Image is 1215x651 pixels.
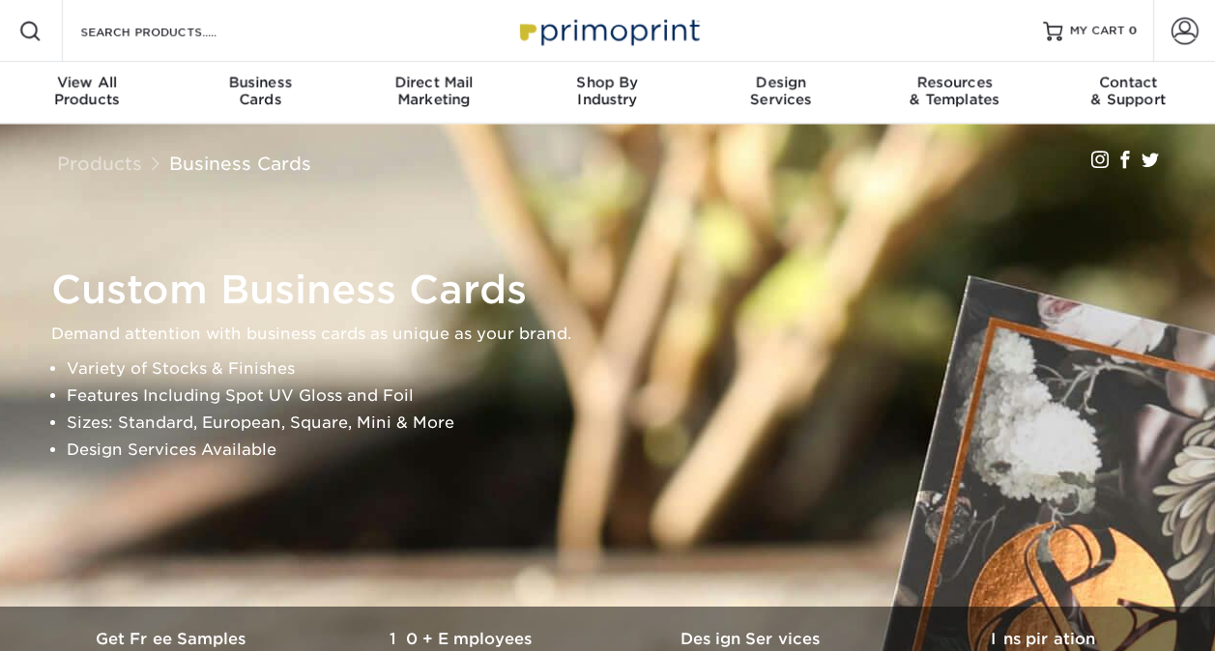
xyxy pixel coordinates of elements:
[347,73,521,91] span: Direct Mail
[521,62,695,124] a: Shop ByIndustry
[694,73,868,108] div: Services
[898,630,1188,648] h3: Inspiration
[28,630,318,648] h3: Get Free Samples
[51,267,1182,313] h1: Custom Business Cards
[174,73,348,91] span: Business
[1041,62,1215,124] a: Contact& Support
[67,437,1182,464] li: Design Services Available
[1041,73,1215,108] div: & Support
[868,73,1042,91] span: Resources
[608,630,898,648] h3: Design Services
[169,153,311,174] a: Business Cards
[347,62,521,124] a: Direct MailMarketing
[694,73,868,91] span: Design
[67,355,1182,382] li: Variety of Stocks & Finishes
[1070,23,1125,40] span: MY CART
[511,10,705,51] img: Primoprint
[347,73,521,108] div: Marketing
[174,62,348,124] a: BusinessCards
[521,73,695,91] span: Shop By
[1041,73,1215,91] span: Contact
[1129,24,1138,38] span: 0
[694,62,868,124] a: DesignServices
[78,19,267,42] input: SEARCH PRODUCTS.....
[868,73,1042,108] div: & Templates
[57,153,142,174] a: Products
[174,73,348,108] div: Cards
[868,62,1042,124] a: Resources& Templates
[67,382,1182,410] li: Features Including Spot UV Gloss and Foil
[67,410,1182,437] li: Sizes: Standard, European, Square, Mini & More
[51,321,1182,348] p: Demand attention with business cards as unique as your brand.
[521,73,695,108] div: Industry
[318,630,608,648] h3: 10+ Employees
